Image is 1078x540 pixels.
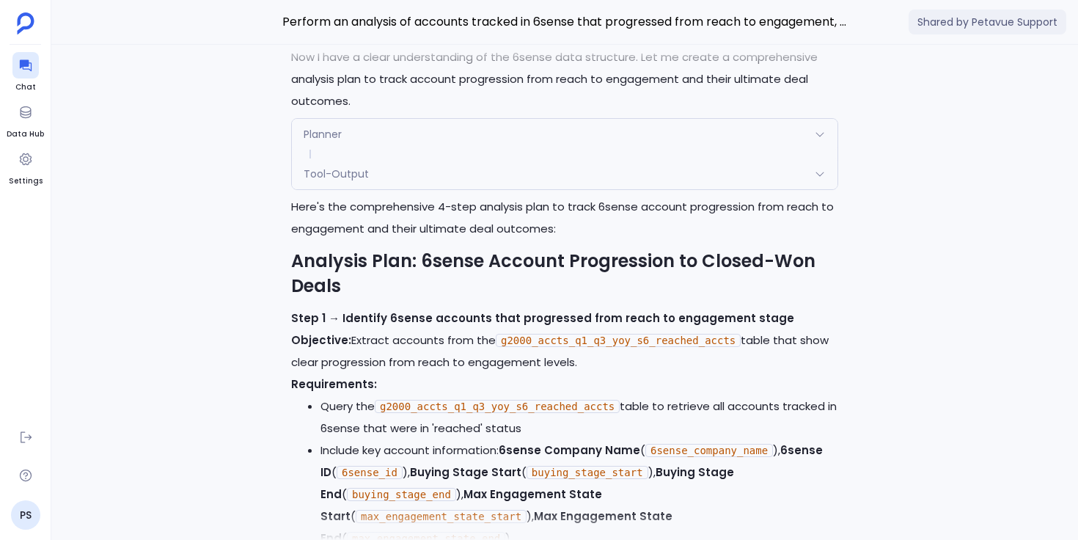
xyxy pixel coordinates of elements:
code: g2000_accts_q1_q3_yoy_s6_reached_accts [496,334,741,347]
span: Chat [12,81,39,93]
code: 6sense_id [337,466,403,479]
li: Query the table to retrieve all accounts tracked in 6sense that were in 'reached' status [320,395,838,439]
span: Shared by Petavue Support [909,10,1066,34]
code: g2000_accts_q1_q3_yoy_s6_reached_accts [375,400,620,413]
span: Planner [304,127,342,142]
span: Settings [9,175,43,187]
code: 6sense_company_name [645,444,773,457]
p: Now I have a clear understanding of the 6sense data structure. Let me create a comprehensive anal... [291,46,838,112]
span: Data Hub [7,128,44,140]
p: Here's the comprehensive 4-step analysis plan to track 6sense account progression from reach to e... [291,196,838,240]
p: Extract accounts from the table that show clear progression from reach to engagement levels. [291,329,838,373]
h2: Analysis Plan: 6sense Account Progression to Closed-Won Deals [291,249,838,299]
code: buying_stage_end [347,488,456,501]
strong: 6sense Company Name [499,442,640,458]
strong: Objective: [291,332,351,348]
strong: Step 1 → Identify 6sense accounts that progressed from reach to engagement stage [291,310,794,326]
code: buying_stage_start [527,466,648,479]
a: Settings [9,146,43,187]
strong: Requirements: [291,376,377,392]
code: max_engagement_state_start [356,510,527,523]
a: Data Hub [7,99,44,140]
a: PS [11,500,40,530]
strong: Buying Stage Start [410,464,521,480]
span: Tool-Output [304,167,369,181]
img: petavue logo [17,12,34,34]
span: Perform an analysis of accounts tracked in 6sense that progressed from reach to engagement, and d... [282,12,847,32]
a: Chat [12,52,39,93]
